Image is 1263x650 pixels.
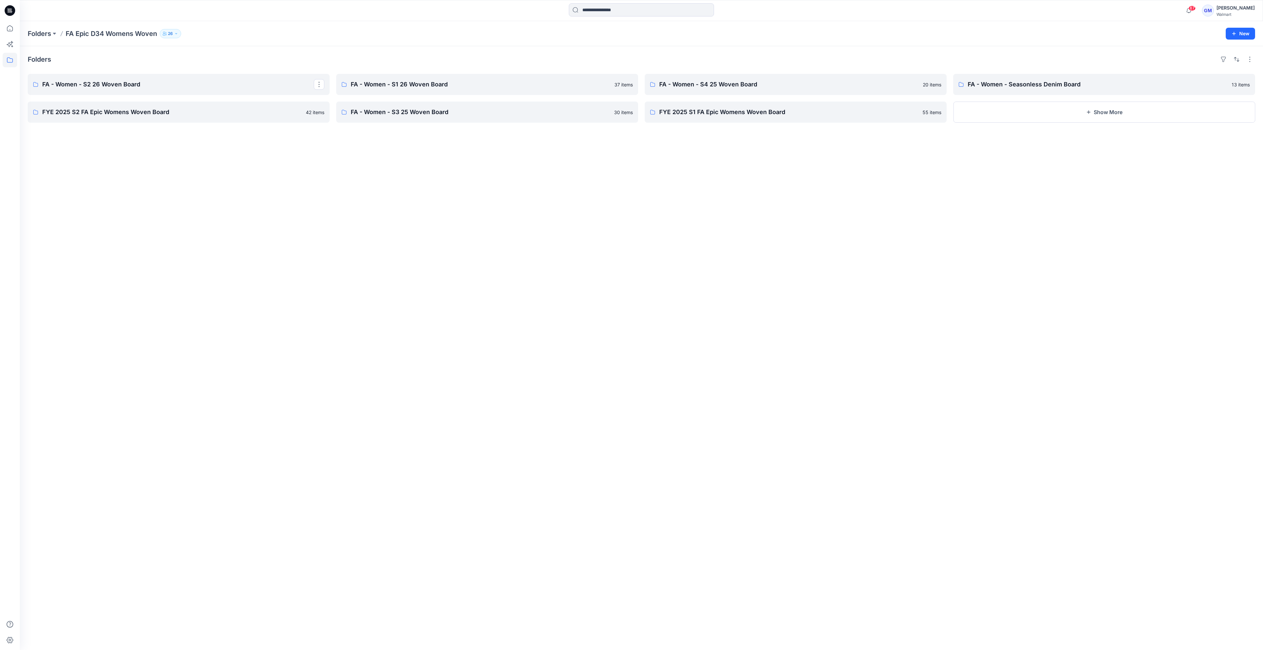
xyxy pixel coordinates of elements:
p: 37 items [614,81,633,88]
div: GM [1202,5,1214,16]
span: 67 [1188,6,1196,11]
p: 55 items [923,109,941,116]
p: FA Epic D34 Womens Woven [66,29,157,38]
button: New [1226,28,1255,40]
a: FA - Women - Seasonless Denim Board13 items [953,74,1255,95]
a: FYE 2025 S1 FA Epic Womens Woven Board55 items [645,102,947,123]
div: [PERSON_NAME] [1216,4,1255,12]
p: FA - Women - S1 26 Woven Board [351,80,610,89]
p: FA - Women - S4 25 Woven Board [659,80,919,89]
p: 42 items [306,109,324,116]
p: FA - Women - S2 26 Woven Board [42,80,314,89]
p: 30 items [614,109,633,116]
button: 26 [160,29,181,38]
p: FA - Women - S3 25 Woven Board [351,108,610,117]
a: FA - Women - S2 26 Woven Board [28,74,330,95]
div: Walmart [1216,12,1255,17]
a: FA - Women - S4 25 Woven Board20 items [645,74,947,95]
p: 20 items [923,81,941,88]
a: FYE 2025 S2 FA Epic Womens Woven Board42 items [28,102,330,123]
p: 26 [168,30,173,37]
p: FYE 2025 S2 FA Epic Womens Woven Board [42,108,302,117]
a: FA - Women - S1 26 Woven Board37 items [336,74,638,95]
h4: Folders [28,55,51,63]
a: Folders [28,29,51,38]
p: 13 items [1232,81,1250,88]
p: FYE 2025 S1 FA Epic Womens Woven Board [659,108,919,117]
a: FA - Women - S3 25 Woven Board30 items [336,102,638,123]
p: FA - Women - Seasonless Denim Board [968,80,1228,89]
button: Show More [953,102,1255,123]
